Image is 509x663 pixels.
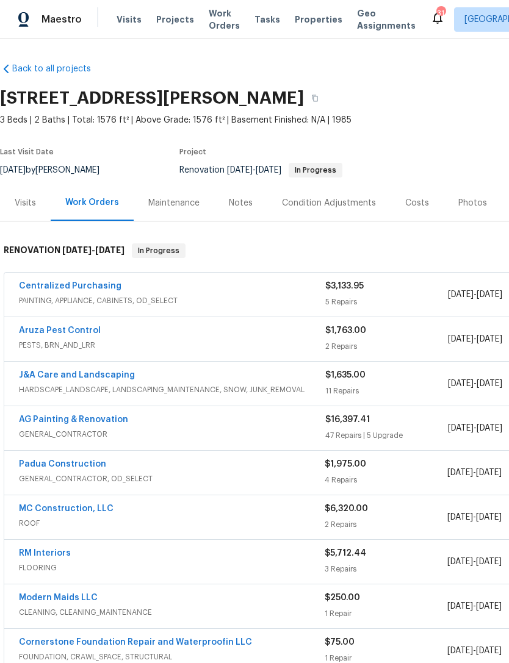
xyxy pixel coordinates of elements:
[448,288,502,301] span: -
[290,167,341,174] span: In Progress
[448,379,474,388] span: [DATE]
[62,246,92,254] span: [DATE]
[325,474,447,486] div: 4 Repairs
[19,549,71,557] a: RM Interiors
[19,282,121,290] a: Centralized Purchasing
[282,197,376,209] div: Condition Adjustments
[448,424,474,432] span: [DATE]
[19,517,325,529] span: ROOF
[447,600,502,612] span: -
[325,326,366,335] span: $1,763.00
[447,645,502,657] span: -
[256,166,281,174] span: [DATE]
[156,13,194,26] span: Projects
[325,460,366,468] span: $1,975.00
[458,197,487,209] div: Photos
[304,87,326,109] button: Copy Address
[325,385,448,397] div: 11 Repairs
[19,371,135,379] a: J&A Care and Landscaping
[179,148,206,156] span: Project
[19,460,106,468] a: Padua Construction
[476,557,502,566] span: [DATE]
[4,243,125,258] h6: RENOVATION
[19,384,325,396] span: HARDSCAPE_LANDSCAPE, LANDSCAPING_MAINTENANCE, SNOW, JUNK_REMOVAL
[15,197,36,209] div: Visits
[19,473,325,485] span: GENERAL_CONTRACTOR, OD_SELECT
[448,333,502,345] span: -
[19,295,325,307] span: PAINTING, APPLIANCE, CABINETS, OD_SELECT
[325,371,366,379] span: $1,635.00
[227,166,253,174] span: [DATE]
[448,422,502,434] span: -
[447,468,473,477] span: [DATE]
[357,7,416,32] span: Geo Assignments
[447,557,473,566] span: [DATE]
[19,606,325,618] span: CLEANING, CLEANING_MAINTENANCE
[325,607,447,620] div: 1 Repair
[447,647,473,655] span: [DATE]
[325,518,447,531] div: 2 Repairs
[209,7,240,32] span: Work Orders
[229,197,253,209] div: Notes
[179,166,342,174] span: Renovation
[325,415,370,424] span: $16,397.41
[19,339,325,351] span: PESTS, BRN_AND_LRR
[325,504,368,513] span: $6,320.00
[117,13,142,26] span: Visits
[325,549,366,557] span: $5,712.44
[476,468,502,477] span: [DATE]
[477,290,502,299] span: [DATE]
[448,378,502,390] span: -
[447,511,502,523] span: -
[227,166,281,174] span: -
[325,563,447,575] div: 3 Repairs
[19,593,98,602] a: Modern Maids LLC
[325,340,448,353] div: 2 Repairs
[405,197,429,209] div: Costs
[447,556,502,568] span: -
[19,326,101,335] a: Aruza Pest Control
[447,513,473,521] span: [DATE]
[325,429,448,442] div: 47 Repairs | 5 Upgrade
[19,651,325,663] span: FOUNDATION, CRAWL_SPACE, STRUCTURAL
[19,415,128,424] a: AG Painting & Renovation
[42,13,82,26] span: Maestro
[148,197,200,209] div: Maintenance
[477,335,502,343] span: [DATE]
[476,602,502,611] span: [DATE]
[325,282,364,290] span: $3,133.95
[325,593,360,602] span: $250.00
[477,424,502,432] span: [DATE]
[19,638,252,647] a: Cornerstone Foundation Repair and Waterproofin LLC
[476,647,502,655] span: [DATE]
[476,513,502,521] span: [DATE]
[436,7,445,20] div: 31
[477,379,502,388] span: [DATE]
[447,467,502,479] span: -
[325,296,448,308] div: 5 Repairs
[448,335,474,343] span: [DATE]
[65,196,119,209] div: Work Orders
[295,13,342,26] span: Properties
[19,562,325,574] span: FLOORING
[19,504,114,513] a: MC Construction, LLC
[448,290,474,299] span: [DATE]
[19,428,325,440] span: GENERAL_CONTRACTOR
[325,638,355,647] span: $75.00
[133,245,184,257] span: In Progress
[254,15,280,24] span: Tasks
[62,246,125,254] span: -
[447,602,473,611] span: [DATE]
[95,246,125,254] span: [DATE]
